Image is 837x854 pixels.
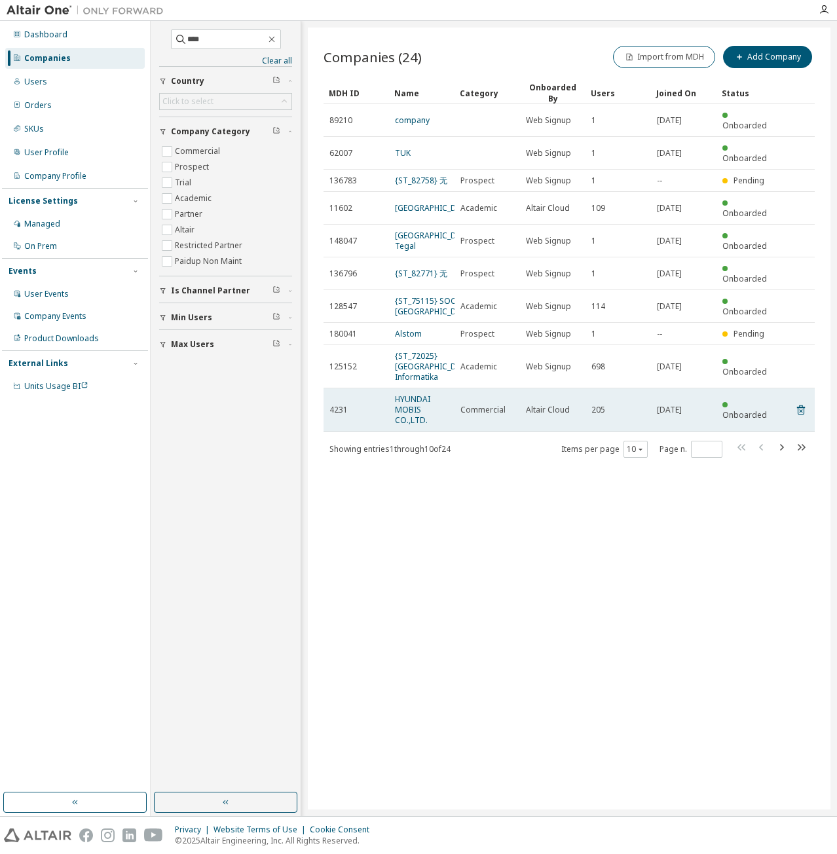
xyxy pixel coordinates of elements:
div: Users [591,83,646,103]
div: User Profile [24,147,69,158]
span: Clear filter [272,286,280,296]
span: Academic [460,362,497,372]
a: Clear all [159,56,292,66]
span: 205 [591,405,605,415]
div: SKUs [24,124,44,134]
div: License Settings [9,196,78,206]
span: 136796 [329,269,357,279]
img: facebook.svg [79,828,93,842]
img: youtube.svg [144,828,163,842]
span: Web Signup [526,176,571,186]
span: Onboarded [722,306,767,317]
div: Cookie Consent [310,825,377,835]
span: Companies (24) [324,48,422,66]
button: Max Users [159,330,292,359]
span: Web Signup [526,269,571,279]
span: Country [171,76,204,86]
span: Web Signup [526,362,571,372]
span: Page n. [660,441,722,458]
span: 698 [591,362,605,372]
div: Name [394,83,449,103]
div: Website Terms of Use [214,825,310,835]
button: Company Category [159,117,292,146]
label: Partner [175,206,205,222]
label: Academic [175,191,214,206]
a: [GEOGRAPHIC_DATA] [395,202,474,213]
div: MDH ID [329,83,384,103]
div: Company Profile [24,171,86,181]
a: {ST_72025} [GEOGRAPHIC_DATA] Informatika [395,350,474,382]
span: Pending [734,328,764,339]
span: Clear filter [272,76,280,86]
button: Min Users [159,303,292,332]
span: [DATE] [657,362,682,372]
span: 136783 [329,176,357,186]
div: Privacy [175,825,214,835]
span: Web Signup [526,148,571,158]
span: 128547 [329,301,357,312]
button: 10 [627,444,644,455]
img: linkedin.svg [122,828,136,842]
span: 109 [591,203,605,213]
div: On Prem [24,241,57,251]
a: {ST_75115} SOON [GEOGRAPHIC_DATA] [395,295,474,317]
span: [DATE] [657,405,682,415]
span: [DATE] [657,236,682,246]
p: © 2025 Altair Engineering, Inc. All Rights Reserved. [175,835,377,846]
button: Is Channel Partner [159,276,292,305]
span: 89210 [329,115,352,126]
div: Users [24,77,47,87]
div: Product Downloads [24,333,99,344]
img: altair_logo.svg [4,828,71,842]
span: Units Usage BI [24,381,88,392]
span: Prospect [460,176,494,186]
span: Clear filter [272,312,280,323]
span: Max Users [171,339,214,350]
button: Add Company [723,46,812,68]
img: instagram.svg [101,828,115,842]
span: 1 [591,269,596,279]
label: Paidup Non Maint [175,253,244,269]
div: Dashboard [24,29,67,40]
span: Web Signup [526,329,571,339]
img: Altair One [7,4,170,17]
span: Onboarded [722,409,767,420]
a: [GEOGRAPHIC_DATA] Tegal [395,230,474,251]
span: Web Signup [526,236,571,246]
label: Altair [175,222,197,238]
span: Academic [460,203,497,213]
span: Onboarded [722,120,767,131]
span: Altair Cloud [526,203,570,213]
a: company [395,115,430,126]
span: [DATE] [657,203,682,213]
label: Trial [175,175,194,191]
span: Onboarded [722,208,767,219]
span: Academic [460,301,497,312]
div: Companies [24,53,71,64]
label: Prospect [175,159,212,175]
div: Click to select [160,94,291,109]
label: Commercial [175,143,223,159]
span: Min Users [171,312,212,323]
span: Web Signup [526,115,571,126]
span: [DATE] [657,301,682,312]
div: Joined On [656,83,711,103]
span: Clear filter [272,339,280,350]
span: Onboarded [722,366,767,377]
span: 4231 [329,405,348,415]
span: 1 [591,236,596,246]
span: -- [657,329,662,339]
a: TUK [395,147,411,158]
a: {ST_82771} 无 [395,268,447,279]
span: Web Signup [526,301,571,312]
a: {ST_82758} 无 [395,175,447,186]
span: 1 [591,115,596,126]
span: [DATE] [657,115,682,126]
span: 148047 [329,236,357,246]
span: Is Channel Partner [171,286,250,296]
div: Managed [24,219,60,229]
div: Events [9,266,37,276]
span: 1 [591,176,596,186]
span: 125152 [329,362,357,372]
span: Showing entries 1 through 10 of 24 [329,443,451,455]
